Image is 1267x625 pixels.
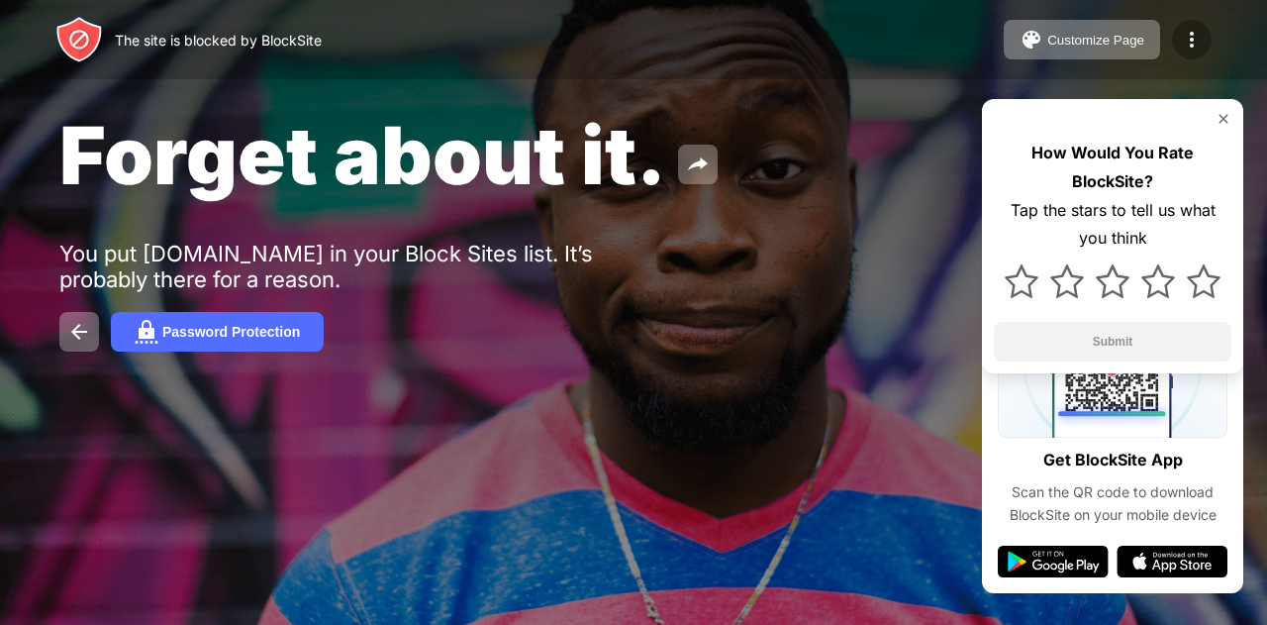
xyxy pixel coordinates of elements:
[1216,111,1231,127] img: rate-us-close.svg
[1020,28,1043,52] img: pallet.svg
[1096,264,1129,298] img: star.svg
[994,196,1231,254] div: Tap the stars to tell us what you think
[111,312,324,352] button: Password Protection
[1043,446,1183,474] div: Get BlockSite App
[59,241,671,292] div: You put [DOMAIN_NAME] in your Block Sites list. It’s probably there for a reason.
[55,16,103,63] img: header-logo.svg
[1117,546,1227,577] img: app-store.svg
[1187,264,1220,298] img: star.svg
[1180,28,1204,52] img: menu-icon.svg
[115,32,322,49] div: The site is blocked by BlockSite
[135,320,158,344] img: password.svg
[998,481,1227,526] div: Scan the QR code to download BlockSite on your mobile device
[1004,20,1160,59] button: Customize Page
[1047,33,1144,48] div: Customize Page
[59,107,666,203] span: Forget about it.
[1141,264,1175,298] img: star.svg
[998,546,1109,577] img: google-play.svg
[994,322,1231,362] button: Submit
[162,324,300,340] div: Password Protection
[1050,264,1084,298] img: star.svg
[994,139,1231,196] div: How Would You Rate BlockSite?
[1005,264,1038,298] img: star.svg
[67,320,91,344] img: back.svg
[686,153,710,176] img: share.svg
